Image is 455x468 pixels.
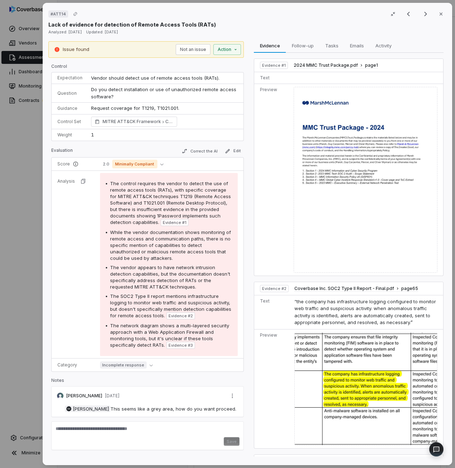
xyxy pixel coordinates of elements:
button: Not an issue [176,44,210,55]
span: # ATT14 [51,11,66,17]
p: Expectation [57,75,82,81]
span: Activity [373,41,394,50]
button: 2024 MMC Trust Package.pdfpage1 [294,62,378,69]
p: Score [57,161,91,167]
span: 1 [91,132,94,137]
button: Coverbase Inc. SOC2 Type II Report - Final.pdfpage65 [294,286,418,292]
button: Action [213,44,241,55]
img: Danny Higdon avatar [57,393,63,399]
span: Emails [347,41,367,50]
p: Control [51,64,244,72]
img: 8691d9bcfdb74f6ab2960159a3a6c971_original.jpg_w1200.jpg [294,332,437,445]
span: The network diagram shows a multi-layered security approach with a Web Application Firewall and m... [110,323,229,348]
span: Follow-up [289,41,316,50]
td: Text [254,72,291,84]
img: a1f235eacef34d78bae8a2b2c786bcad_original.jpg_w1200.jpg [294,87,437,273]
p: Notes [51,378,244,386]
span: MITRE ATT&CK Framework Command & Control [103,118,174,125]
span: While the vendor documentation shows monitoring of remote access and communication paths, there i... [110,229,231,261]
span: Incomplete response [100,361,147,369]
span: The control requires the vendor to detect the use of remote access tools (RATs), with specific co... [110,181,231,225]
p: Analysis [57,178,75,184]
span: Vendor should detect use of remote access tools (RATs). [91,75,219,81]
p: Evaluation [51,148,73,156]
button: Edit [222,147,244,155]
span: Evidence # 3 [169,342,193,348]
span: Evidence # 2 [262,286,286,291]
span: The SOC2 Type II report mentions infrastructure logging to monitor web traffic and suspicious act... [110,293,231,318]
button: Correct the AI [179,147,221,155]
span: This seems like a grey area, how do you want proceed. [110,406,236,412]
span: [PERSON_NAME] [65,406,110,412]
button: Previous result [401,10,416,18]
span: Tasks [322,41,341,50]
button: Copy link [69,8,82,20]
p: [DATE] [105,394,119,398]
span: Evidence # 1 [262,62,286,68]
p: [PERSON_NAME] [66,394,102,398]
span: Evidence [257,41,283,50]
span: Evidence # 1 [163,220,186,225]
span: Minimally Compliant [112,160,157,168]
span: Evidence # 2 [169,313,193,319]
td: Text [254,295,292,329]
span: Analyzed: [DATE] [48,29,82,34]
p: Issue found [63,46,89,53]
td: Preview [254,84,291,276]
span: The vendor appears to have network intrusion detection capabilities, but the documentation doesn'... [110,265,230,290]
span: Coverbase Inc. SOC2 Type II Report - Final.pdf [294,286,394,291]
p: Weight [57,132,82,138]
span: CC [66,406,71,411]
p: Request coverage for T1219, T1021.001. [91,105,238,112]
span: Do you detect installation or use of unauthorized remote access software? [91,86,238,99]
p: Lack of evidence for detection of Remote Access Tools (RATs) [48,21,216,28]
td: Preview [254,329,292,448]
span: page 65 [401,286,418,291]
p: Guidance [57,106,82,111]
span: 2024 MMC Trust Package.pdf [294,62,358,68]
button: 2.0Minimally Compliant [100,160,166,168]
span: Updated: [DATE] [86,29,118,34]
button: Next result [418,10,433,18]
p: Control Set [57,119,82,125]
span: page 1 [365,62,378,68]
p: Category [57,362,91,368]
button: More actions [227,390,238,401]
span: “the company has infrastructure logging configured to monitor web traffic and suspicious activity... [294,299,436,326]
p: Question [57,90,82,96]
